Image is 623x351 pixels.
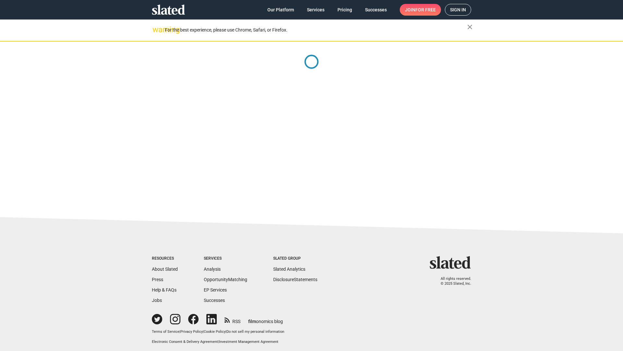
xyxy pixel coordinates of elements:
[204,256,247,261] div: Services
[219,340,278,344] a: Investment Management Agreement
[466,23,474,31] mat-icon: close
[226,330,226,334] span: |
[405,4,436,16] span: Join
[152,330,179,334] a: Terms of Service
[307,4,324,16] span: Services
[450,4,466,15] span: Sign in
[152,256,178,261] div: Resources
[180,330,203,334] a: Privacy Policy
[360,4,392,16] a: Successes
[273,277,317,282] a: DisclosureStatements
[165,26,467,34] div: For the best experience, please use Chrome, Safari, or Firefox.
[152,287,177,292] a: Help & FAQs
[332,4,357,16] a: Pricing
[152,340,218,344] a: Electronic Consent & Delivery Agreement
[400,4,441,16] a: Joinfor free
[365,4,387,16] span: Successes
[152,277,163,282] a: Press
[262,4,299,16] a: Our Platform
[248,319,256,324] span: film
[273,266,305,272] a: Slated Analytics
[218,340,219,344] span: |
[415,4,436,16] span: for free
[152,298,162,303] a: Jobs
[267,4,294,16] span: Our Platform
[204,330,226,334] a: Cookie Policy
[445,4,471,16] a: Sign in
[204,298,225,303] a: Successes
[204,277,247,282] a: OpportunityMatching
[204,266,221,272] a: Analysis
[248,313,283,325] a: filmonomics blog
[153,26,160,33] mat-icon: warning
[204,287,227,292] a: EP Services
[273,256,317,261] div: Slated Group
[434,277,471,286] p: All rights reserved. © 2025 Slated, Inc.
[152,266,178,272] a: About Slated
[302,4,330,16] a: Services
[337,4,352,16] span: Pricing
[203,330,204,334] span: |
[226,330,284,334] button: Do not sell my personal information
[225,315,240,325] a: RSS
